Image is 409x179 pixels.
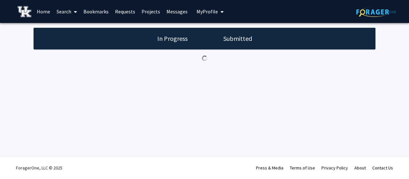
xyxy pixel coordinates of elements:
a: About [354,165,366,171]
h1: In Progress [155,34,189,43]
a: Contact Us [372,165,393,171]
a: Privacy Policy [321,165,348,171]
img: Loading [199,53,210,64]
img: ForagerOne Logo [356,7,396,17]
a: Press & Media [256,165,283,171]
img: University of Kentucky Logo [18,6,31,17]
a: Projects [138,0,163,23]
a: Home [34,0,53,23]
a: Requests [112,0,138,23]
a: Terms of Use [290,165,315,171]
span: My Profile [197,8,218,15]
h1: Submitted [221,34,254,43]
div: ForagerOne, LLC © 2025 [16,157,62,179]
a: Messages [163,0,191,23]
a: Search [53,0,80,23]
a: Bookmarks [80,0,112,23]
iframe: Chat [5,150,27,174]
